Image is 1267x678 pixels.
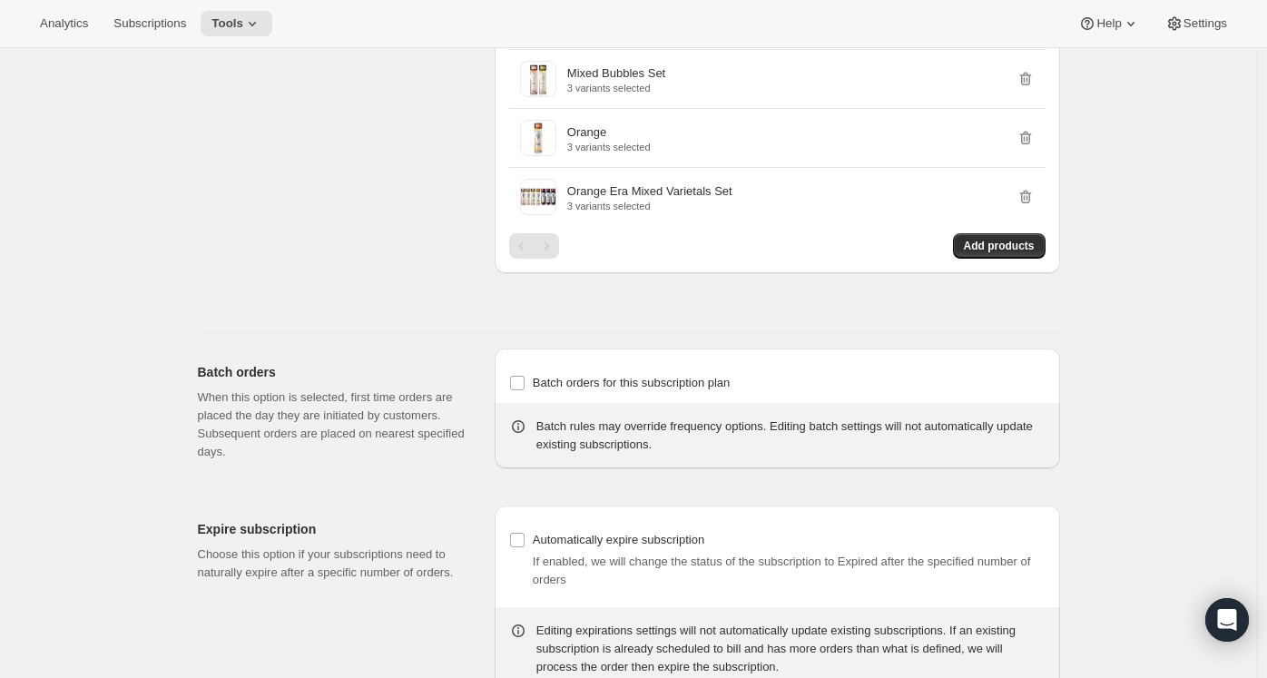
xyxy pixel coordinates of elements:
[567,182,732,201] p: Orange Era Mixed Varietals Set
[1205,598,1249,642] div: Open Intercom Messenger
[567,64,665,83] p: Mixed Bubbles Set
[198,388,466,461] p: When this option is selected, first time orders are placed the day they are initiated by customer...
[536,622,1046,676] div: Editing expirations settings will not automatically update existing subscriptions. If an existing...
[201,11,272,36] button: Tools
[567,83,665,93] p: 3 variants selected
[520,120,556,156] img: Orange
[964,239,1035,253] span: Add products
[198,520,466,538] h2: Expire subscription
[533,376,731,389] span: Batch orders for this subscription plan
[29,11,99,36] button: Analytics
[103,11,197,36] button: Subscriptions
[1067,11,1150,36] button: Help
[536,418,1046,454] div: Batch rules may override frequency options. Editing batch settings will not automatically update ...
[509,233,559,259] nav: Pagination
[211,16,243,31] span: Tools
[520,179,556,215] img: Orange Era Mixed Varietals Set
[567,142,651,152] p: 3 variants selected
[953,233,1046,259] button: Add products
[567,123,606,142] p: Orange
[1154,11,1238,36] button: Settings
[567,201,732,211] p: 3 variants selected
[113,16,186,31] span: Subscriptions
[533,533,704,546] span: Automatically expire subscription
[198,363,466,381] h2: Batch orders
[1184,16,1227,31] span: Settings
[198,545,466,582] p: Choose this option if your subscriptions need to naturally expire after a specific number of orders.
[533,555,1030,586] span: If enabled, we will change the status of the subscription to Expired after the specified number o...
[40,16,88,31] span: Analytics
[1096,16,1121,31] span: Help
[520,61,556,97] img: Mixed Bubbles Set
